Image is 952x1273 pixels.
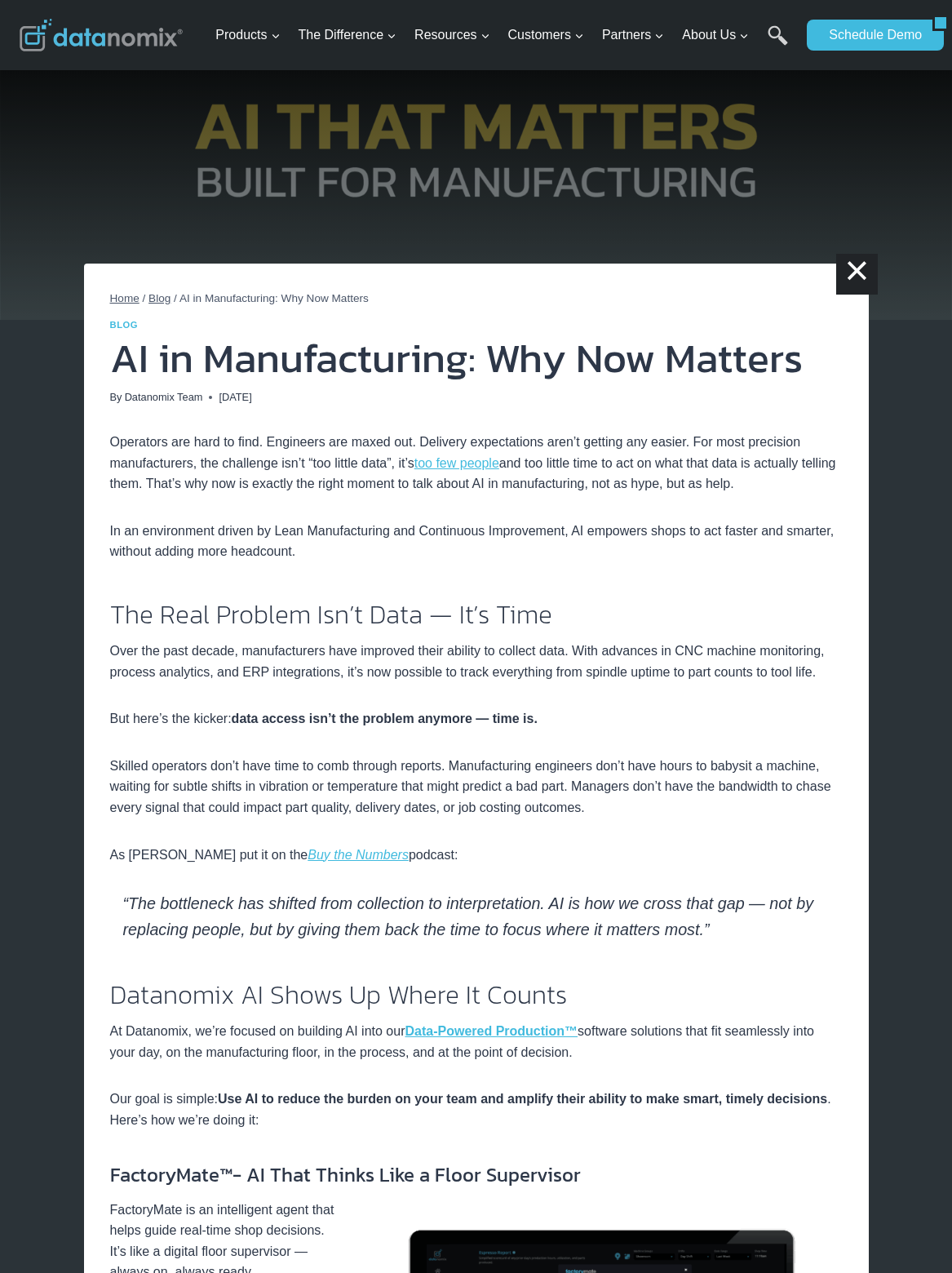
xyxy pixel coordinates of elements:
[807,20,932,51] a: Schedule Demo
[215,24,280,46] span: Products
[110,320,139,330] a: Blog
[110,290,843,308] nav: Breadcrumbs
[123,894,814,938] em: “The bottleneck has shifted from collection to interpretation. AI is how we cross that gap — not ...
[110,521,843,562] p: In an environment driven by Lean Manufacturing and Continuous Improvement, AI empowers shops to a...
[508,24,584,46] span: Customers
[179,292,369,304] span: AI in Manufacturing: Why Now Matters
[298,24,396,46] span: The Difference
[110,641,843,682] p: Over the past decade, manufacturers have improved their ability to collect data. With advances in...
[218,1092,827,1106] strong: Use AI to reduce the burden on your team and amplify their ability to make smart, timely decisions
[110,1160,843,1190] h3: FactoryMate™- AI That Thinks Like a Floor Supervisor
[110,845,843,866] p: As [PERSON_NAME] put it on the podcast:
[110,1089,843,1130] p: Our goal is simple: . Here’s how we’re doing it:
[143,292,146,304] span: /
[209,9,799,62] nav: Primary Navigation
[414,24,489,46] span: Resources
[768,25,788,62] a: Search
[174,292,177,304] span: /
[405,1024,578,1038] a: Data-Powered Production™
[20,19,183,51] img: Datanomix
[219,389,251,406] time: [DATE]
[110,292,139,304] a: Home
[110,338,843,379] h1: AI in Manufacturing: Why Now Matters
[682,24,749,46] span: About Us
[110,601,843,628] h2: The Real Problem Isn’t Data — It’s Time
[110,432,843,495] p: Operators are hard to find. Engineers are maxed out. Delivery expectations aren’t getting any eas...
[110,389,122,406] span: By
[110,1021,843,1062] p: At Datanomix, we’re focused on building AI into our software solutions that fit seamlessly into y...
[308,848,409,862] a: Buy the Numbers
[110,756,843,818] p: Skilled operators don’t have time to comb through reports. Manufacturing engineers don’t have hou...
[125,391,203,403] a: Datanomix Team
[110,708,843,730] p: But here’s the kicker:
[836,254,877,295] a: ×
[148,292,170,304] a: Blog
[232,712,538,725] strong: data access isn’t the problem anymore — time is.
[414,456,499,470] a: too few people
[110,982,843,1008] h2: Datanomix AI Shows Up Where It Counts
[602,24,664,46] span: Partners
